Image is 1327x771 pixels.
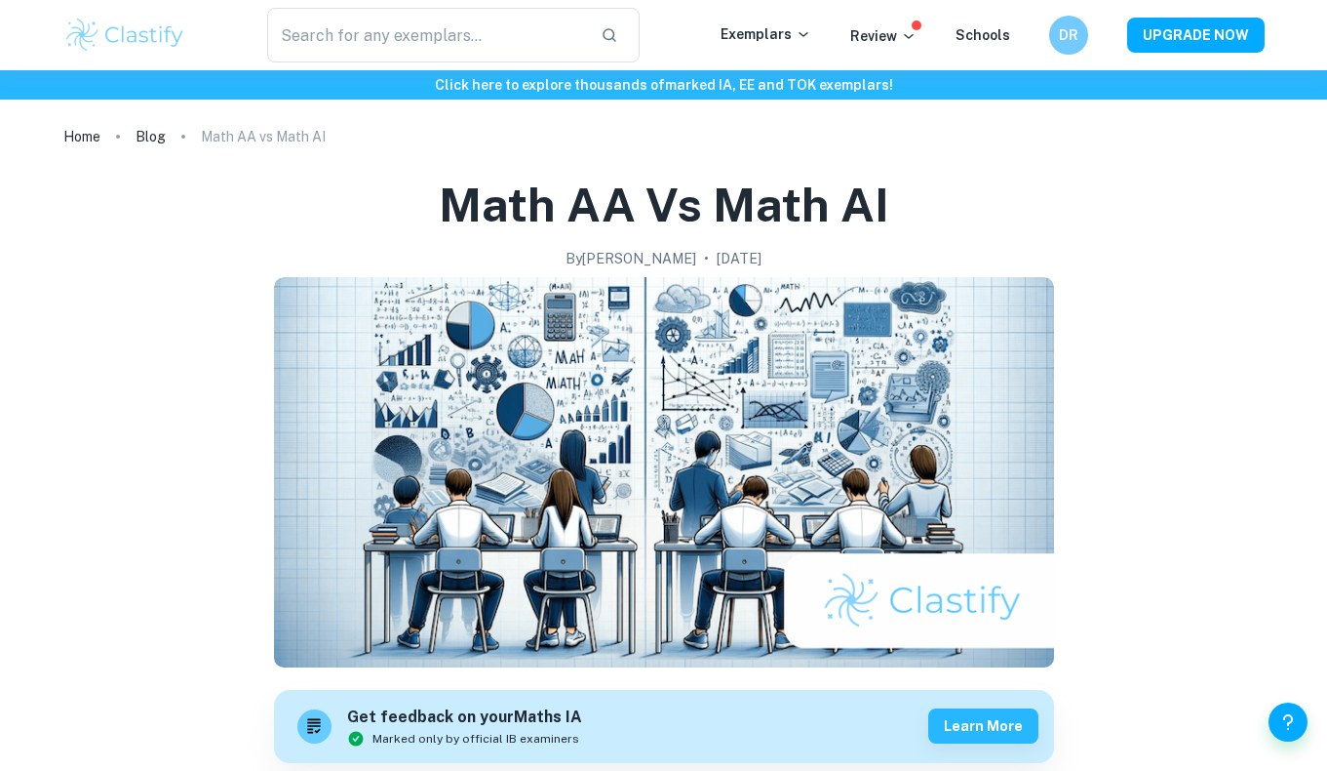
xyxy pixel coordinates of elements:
[956,27,1010,43] a: Schools
[721,23,811,45] p: Exemplars
[274,277,1054,668] img: Math AA vs Math AI cover image
[928,709,1038,744] button: Learn more
[850,25,917,47] p: Review
[347,706,582,730] h6: Get feedback on your Maths IA
[274,690,1054,763] a: Get feedback on yourMaths IAMarked only by official IB examinersLearn more
[4,74,1323,96] h6: Click here to explore thousands of marked IA, EE and TOK exemplars !
[136,123,166,150] a: Blog
[1057,24,1079,46] h6: DR
[704,248,709,269] p: •
[372,730,579,748] span: Marked only by official IB examiners
[63,16,187,55] img: Clastify logo
[1049,16,1088,55] button: DR
[1268,703,1307,742] button: Help and Feedback
[439,174,889,236] h1: Math AA vs Math AI
[201,126,326,147] p: Math AA vs Math AI
[63,123,100,150] a: Home
[566,248,696,269] h2: By [PERSON_NAME]
[267,8,586,62] input: Search for any exemplars...
[1127,18,1265,53] button: UPGRADE NOW
[717,248,761,269] h2: [DATE]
